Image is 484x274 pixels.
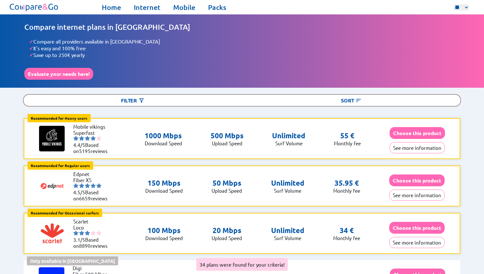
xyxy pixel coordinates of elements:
[212,179,242,188] p: 50 Mbps
[30,258,115,264] b: Only available in [GEOGRAPHIC_DATA]
[31,163,90,168] b: Recommended for Regular users
[333,235,360,241] p: Monthly fee
[73,237,85,243] span: 3.1/5
[24,95,242,106] div: Filter
[389,225,445,231] a: Choose this product
[39,221,65,246] img: Logo of Scarlet
[390,130,445,136] a: Choose this product
[355,97,362,104] img: Button open the sorting menu
[73,218,112,224] li: Scarlet
[334,140,361,146] p: Monthly fee
[73,136,78,141] img: starnr1
[96,183,101,188] img: starnr5
[39,173,65,199] img: Logo of Edpnet
[145,235,183,241] p: Download Speed
[79,195,91,201] span: 6659
[73,265,111,271] li: Digi
[389,174,445,186] button: Choose this product
[242,95,460,106] div: Sort
[79,136,84,141] img: starnr2
[335,179,359,188] p: 35.95 €
[24,68,93,80] button: Evaluate your needs here!
[212,235,242,241] p: Upload Speed
[138,97,145,104] img: Button open the filtering menu
[29,45,460,52] li: It's easy and 100% free
[390,145,445,151] a: See more information
[79,148,91,154] span: 5195
[389,192,445,198] a: See more information
[211,140,244,146] p: Upload Speed
[389,237,445,248] button: See more information
[31,116,87,121] b: Recommended for Heavy users
[73,189,85,195] span: 4.5/5
[79,230,84,236] img: starnr2
[102,3,121,12] a: Home
[24,22,460,32] h1: Compare internet plans in [GEOGRAPHIC_DATA]
[272,140,305,146] p: Surf Volume
[29,52,460,58] li: Save up to 250€ yearly
[389,177,445,183] a: Choose this product
[145,131,182,140] p: 1000 Mbps
[73,224,112,230] li: Loco
[96,230,101,236] img: starnr5
[73,189,112,201] li: Based on reviews
[390,127,445,139] button: Choose this product
[173,3,195,12] a: Mobile
[73,142,85,148] span: 4.4/5
[389,239,445,246] a: See more information
[85,136,90,141] img: starnr3
[73,183,78,188] img: starnr1
[208,3,226,12] a: Packs
[85,183,90,188] img: starnr3
[196,258,288,271] div: 34 plans were found for your criteria!
[73,230,78,236] img: starnr1
[211,131,244,140] p: 500 Mbps
[85,230,90,236] img: starnr3
[39,126,65,151] img: Logo of Mobile vikings
[73,237,112,249] li: Based on reviews
[271,179,304,188] p: Unlimited
[73,130,112,136] li: Superfast
[271,235,304,241] p: Surf Volume
[389,189,445,201] button: See more information
[212,226,242,235] p: 20 Mbps
[333,188,360,194] p: Monthly fee
[145,226,183,235] p: 100 Mbps
[145,140,182,146] p: Download Speed
[212,188,242,194] p: Upload Speed
[145,188,183,194] p: Download Speed
[73,171,112,177] li: Edpnet
[91,183,96,188] img: starnr4
[340,226,354,235] p: 34 €
[145,179,183,188] p: 150 Mbps
[134,3,160,12] a: Internet
[79,243,91,249] span: 8890
[73,124,112,130] li: Mobile vikings
[73,177,112,183] li: Fiber XS
[389,222,445,234] button: Choose this product
[91,230,96,236] img: starnr4
[29,38,460,45] li: Compare all providers available in [GEOGRAPHIC_DATA]
[73,142,112,154] li: Based on reviews
[272,131,305,140] p: Unlimited
[8,2,60,13] img: Logo of Compare&Go
[271,226,304,235] p: Unlimited
[29,38,33,45] span: ✓
[29,45,33,52] span: ✓
[340,131,354,140] p: 55 €
[79,183,84,188] img: starnr2
[390,142,445,153] button: See more information
[91,136,96,141] img: starnr4
[29,52,33,58] span: ✓
[31,210,99,215] b: Recommended for Occasional surfers
[96,136,101,141] img: starnr5
[271,188,304,194] p: Surf Volume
